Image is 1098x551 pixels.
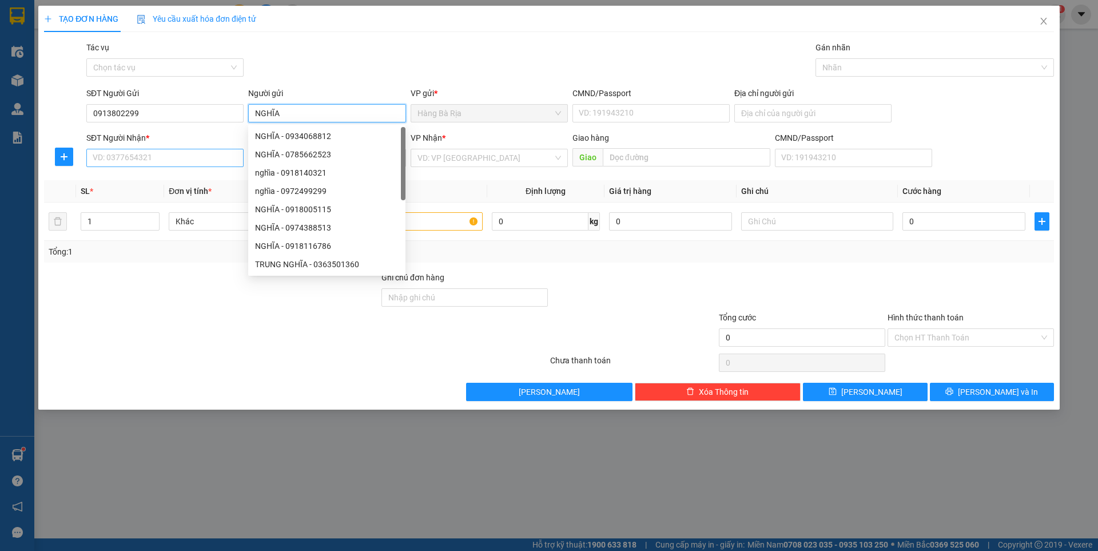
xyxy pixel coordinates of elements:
[603,148,770,167] input: Dọc đường
[588,212,600,231] span: kg
[86,87,244,100] div: SĐT Người Gửi
[699,386,749,398] span: Xóa Thông tin
[719,313,756,322] span: Tổng cước
[330,212,482,231] input: VD: Bàn, Ghế
[248,219,405,237] div: NGHĨA - 0974388513
[930,383,1054,401] button: printer[PERSON_NAME] và In
[255,130,399,142] div: NGHĨA - 0934068812
[958,386,1038,398] span: [PERSON_NAME] và In
[79,64,87,72] span: environment
[6,6,46,46] img: logo.jpg
[526,187,566,196] span: Định lượng
[248,237,405,255] div: NGHĨA - 0918116786
[176,213,314,230] span: Khác
[255,185,399,197] div: nghĩa - 0972499299
[572,133,609,142] span: Giao hàng
[737,180,898,203] th: Ghi chú
[86,43,109,52] label: Tác vụ
[81,187,90,196] span: SL
[6,63,67,85] b: QL51, PPhước Trung, TPBà Rịa
[734,87,892,100] div: Địa chỉ người gửi
[1035,217,1049,226] span: plus
[775,132,932,144] div: CMND/Passport
[815,43,850,52] label: Gán nhãn
[549,354,718,374] div: Chưa thanh toán
[609,187,651,196] span: Giá trị hàng
[734,104,892,122] input: Địa chỉ của người gửi
[411,87,568,100] div: VP gửi
[255,148,399,161] div: NGHĨA - 0785662523
[169,187,212,196] span: Đơn vị tính
[248,127,405,145] div: NGHĨA - 0934068812
[44,15,52,23] span: plus
[572,87,730,100] div: CMND/Passport
[55,148,73,166] button: plus
[6,6,166,27] li: Hoa Mai
[381,273,444,282] label: Ghi chú đơn hàng
[1039,17,1048,26] span: close
[888,313,964,322] label: Hình thức thanh toán
[137,15,146,24] img: icon
[79,49,152,61] li: VP 93 NTB Q1
[79,63,150,110] b: 93 Nguyễn Thái Bình, [GEOGRAPHIC_DATA]
[248,182,405,200] div: nghĩa - 0972499299
[686,387,694,397] span: delete
[572,148,603,167] span: Giao
[1035,212,1049,231] button: plus
[519,386,580,398] span: [PERSON_NAME]
[381,288,548,307] input: Ghi chú đơn hàng
[635,383,801,401] button: deleteXóa Thông tin
[49,245,424,258] div: Tổng: 1
[609,212,732,231] input: 0
[255,258,399,271] div: TRUNG NGHĨA - 0363501360
[417,105,561,122] span: Hàng Bà Rịa
[1028,6,1060,38] button: Close
[741,212,893,231] input: Ghi Chú
[248,200,405,219] div: NGHĨA - 0918005115
[902,187,941,196] span: Cước hàng
[255,221,399,234] div: NGHĨA - 0974388513
[44,14,118,23] span: TẠO ĐƠN HÀNG
[248,164,405,182] div: nghĩa - 0918140321
[86,132,244,144] div: SĐT Người Nhận
[248,255,405,273] div: TRUNG NGHĨA - 0363501360
[255,203,399,216] div: NGHĨA - 0918005115
[248,145,405,164] div: NGHĨA - 0785662523
[803,383,927,401] button: save[PERSON_NAME]
[6,49,79,61] li: VP Hàng Bà Rịa
[6,64,14,72] span: environment
[49,212,67,231] button: delete
[255,167,399,179] div: nghĩa - 0918140321
[55,152,73,161] span: plus
[466,383,632,401] button: [PERSON_NAME]
[841,386,902,398] span: [PERSON_NAME]
[411,133,442,142] span: VP Nhận
[248,87,405,100] div: Người gửi
[137,14,256,23] span: Yêu cầu xuất hóa đơn điện tử
[945,387,953,397] span: printer
[255,240,399,252] div: NGHĨA - 0918116786
[829,387,837,397] span: save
